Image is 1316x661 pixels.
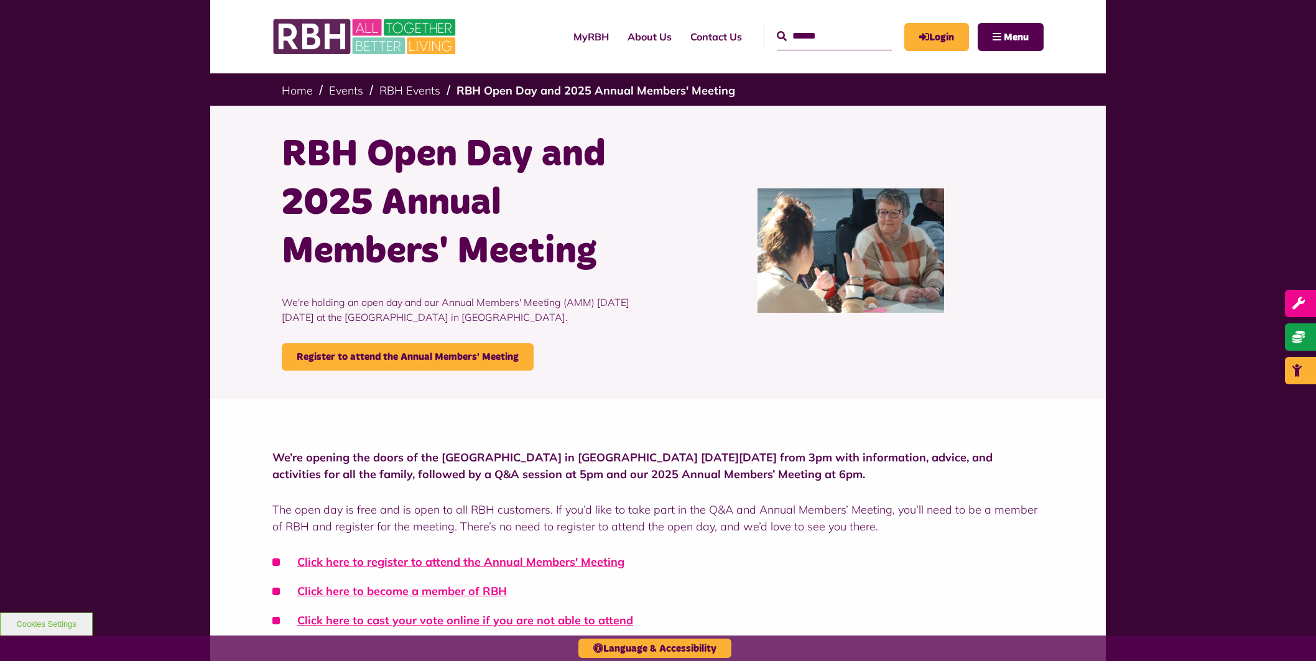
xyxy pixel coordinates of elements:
[379,83,440,98] a: RBH Events
[272,12,459,61] img: RBH
[282,276,649,343] p: We're holding an open day and our Annual Members' Meeting (AMM) [DATE][DATE] at the [GEOGRAPHIC_D...
[329,83,363,98] a: Events
[297,613,633,627] a: Click here to cast your vote online if you are not able to attend
[904,23,969,51] a: MyRBH
[1004,32,1029,42] span: Menu
[1260,605,1316,661] iframe: Netcall Web Assistant for live chat
[282,83,313,98] a: Home
[681,20,751,53] a: Contact Us
[456,83,735,98] a: RBH Open Day and 2025 Annual Members' Meeting
[297,555,624,569] a: Click here to register to attend the Annual Members' Meeting
[978,23,1044,51] button: Navigation
[272,450,993,481] strong: We’re opening the doors of the [GEOGRAPHIC_DATA] in [GEOGRAPHIC_DATA] [DATE][DATE] from 3pm with ...
[282,131,649,276] h1: RBH Open Day and 2025 Annual Members' Meeting
[297,584,507,598] a: Click here to become a member of RBH
[618,20,681,53] a: About Us
[578,639,731,658] button: Language & Accessibility
[282,343,534,371] a: Register to attend the Annual Members' Meeting
[758,188,944,313] img: IMG 7040
[272,501,1044,535] p: The open day is free and is open to all RBH customers. If you’d like to take part in the Q&A and ...
[564,20,618,53] a: MyRBH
